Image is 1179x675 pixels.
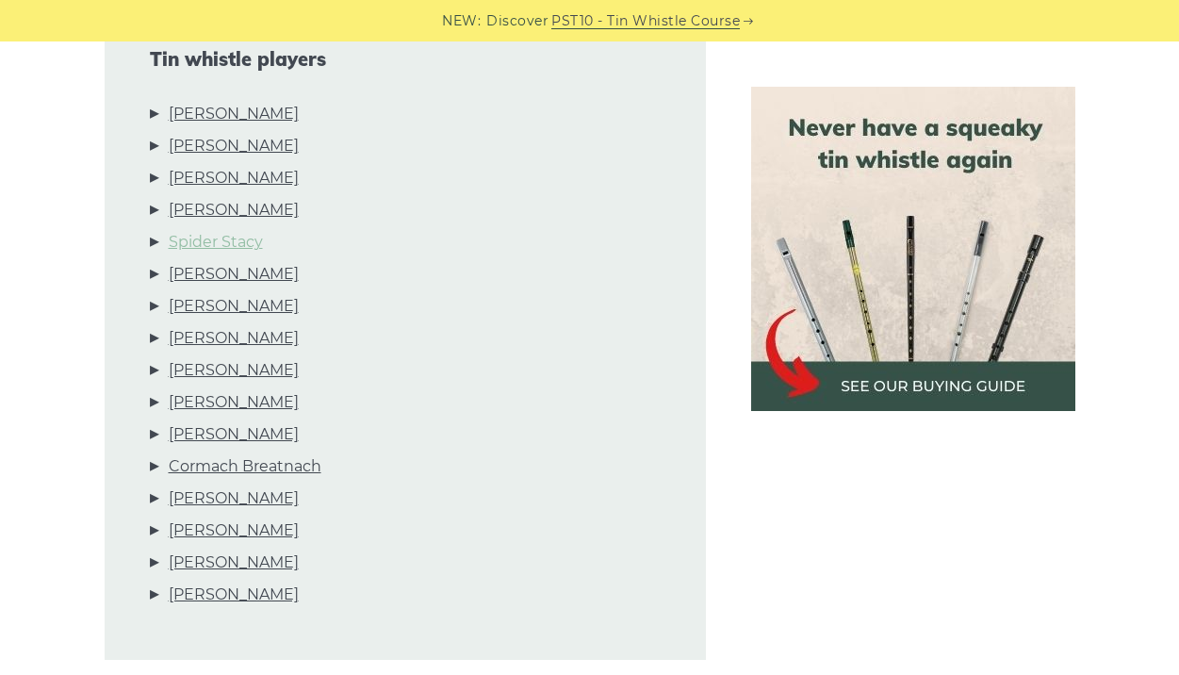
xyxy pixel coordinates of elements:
[169,198,299,222] a: [PERSON_NAME]
[169,454,321,479] a: Cormach Breatnach
[169,358,299,383] a: [PERSON_NAME]
[169,102,299,126] a: [PERSON_NAME]
[169,519,299,543] a: [PERSON_NAME]
[751,87,1075,411] img: tin whistle buying guide
[169,326,299,351] a: [PERSON_NAME]
[551,10,740,32] a: PST10 - Tin Whistle Course
[169,551,299,575] a: [PERSON_NAME]
[169,294,299,319] a: [PERSON_NAME]
[169,390,299,415] a: [PERSON_NAME]
[169,583,299,607] a: [PERSON_NAME]
[150,48,661,71] span: Tin whistle players
[169,230,263,255] a: Spider Stacy
[169,134,299,158] a: [PERSON_NAME]
[442,10,481,32] span: NEW:
[169,486,299,511] a: [PERSON_NAME]
[169,422,299,447] a: [PERSON_NAME]
[486,10,549,32] span: Discover
[169,262,299,287] a: [PERSON_NAME]
[169,166,299,190] a: [PERSON_NAME]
